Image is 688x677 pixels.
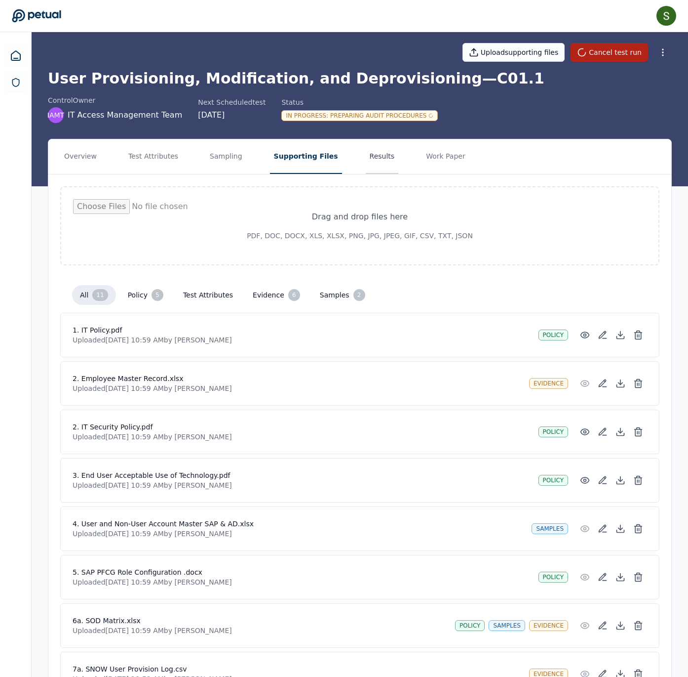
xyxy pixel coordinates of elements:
div: 5 [152,289,163,301]
button: Add/Edit Description [594,326,612,344]
button: Delete File [629,423,647,441]
button: Download File [612,520,629,538]
span: IAMT [47,110,64,120]
div: Next Scheduled test [198,97,266,107]
div: 6 [288,289,300,301]
button: Preview File (hover for quick preview, click for full view) [576,520,594,538]
button: More Options [654,43,672,61]
button: Preview File (hover for quick preview, click for full view) [576,471,594,489]
h4: 2. IT Security Policy.pdf [73,422,531,432]
div: Status [281,97,438,107]
button: Preview File (hover for quick preview, click for full view) [576,617,594,635]
button: Download File [612,617,629,635]
h4: 3. End User Acceptable Use of Technology.pdf [73,470,531,480]
button: Supporting Files [270,139,342,174]
p: Uploaded [DATE] 10:59 AM by [PERSON_NAME] [73,529,524,539]
a: Dashboard [4,44,28,68]
button: Test Attributes [175,286,241,304]
div: Policy [455,620,485,631]
div: Policy [538,572,568,583]
button: Add/Edit Description [594,375,612,392]
button: Cancel test run [571,43,648,62]
button: Preview File (hover for quick preview, click for full view) [576,326,594,344]
button: Add/Edit Description [594,568,612,586]
button: Preview File (hover for quick preview, click for full view) [576,568,594,586]
span: IT Access Management Team [68,109,182,121]
button: Preview File (hover for quick preview, click for full view) [576,375,594,392]
div: Samples [532,523,568,534]
div: Policy [538,426,568,437]
button: Delete File [629,568,647,586]
button: Add/Edit Description [594,423,612,441]
p: Uploaded [DATE] 10:59 AM by [PERSON_NAME] [73,383,521,393]
div: 2 [353,289,365,301]
button: Results [366,139,399,174]
h4: 2. Employee Master Record.xlsx [73,374,521,383]
div: control Owner [48,95,182,105]
button: Sampling [206,139,246,174]
img: Samuel Tan [656,6,676,26]
div: Evidence [529,378,568,389]
div: Evidence [529,620,568,631]
div: In Progress : Preparing Audit Procedures [281,110,438,121]
button: Add/Edit Description [594,520,612,538]
nav: Tabs [48,139,671,174]
button: Delete File [629,471,647,489]
button: Work Paper [422,139,469,174]
button: Evidence6 [245,285,308,305]
div: Samples [489,620,525,631]
button: Delete File [629,326,647,344]
p: Uploaded [DATE] 10:59 AM by [PERSON_NAME] [73,480,531,490]
button: Policy5 [120,285,171,305]
p: Uploaded [DATE] 10:59 AM by [PERSON_NAME] [73,626,447,635]
button: Download File [612,326,629,344]
h4: 6a. SOD Matrix.xlsx [73,616,447,626]
h4: 7a. SNOW User Provision Log.csv [73,664,521,674]
div: Policy [538,330,568,340]
button: Add/Edit Description [594,617,612,635]
p: Uploaded [DATE] 10:59 AM by [PERSON_NAME] [73,335,531,345]
button: Download File [612,568,629,586]
button: Delete File [629,520,647,538]
div: 11 [92,289,108,301]
h4: 5. SAP PFCG Role Configuration .docx [73,567,531,577]
button: Uploadsupporting files [462,43,565,62]
h4: 1. IT Policy.pdf [73,325,531,335]
a: Go to Dashboard [12,9,61,23]
button: Test Attributes [124,139,182,174]
div: [DATE] [198,109,266,121]
button: Download File [612,471,629,489]
button: All11 [72,285,116,305]
h4: 4. User and Non-User Account Master SAP & AD.xlsx [73,519,524,529]
p: Uploaded [DATE] 10:59 AM by [PERSON_NAME] [73,577,531,587]
button: Preview File (hover for quick preview, click for full view) [576,423,594,441]
p: Uploaded [DATE] 10:59 AM by [PERSON_NAME] [73,432,531,442]
button: Download File [612,423,629,441]
h1: User Provisioning, Modification, and Deprovisioning — C01.1 [48,70,672,87]
a: SOC [5,72,27,93]
button: Samples2 [312,285,373,305]
button: Overview [60,139,101,174]
button: Download File [612,375,629,392]
div: Policy [538,475,568,486]
button: Add/Edit Description [594,471,612,489]
button: Delete File [629,617,647,635]
button: Delete File [629,375,647,392]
